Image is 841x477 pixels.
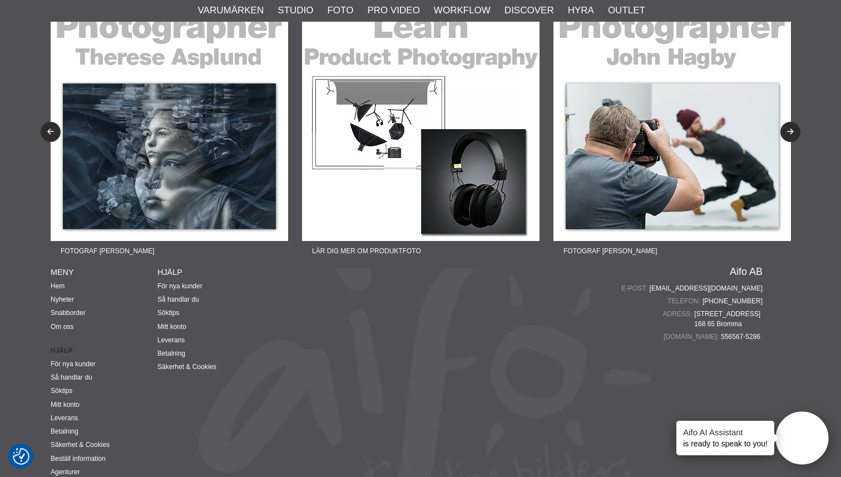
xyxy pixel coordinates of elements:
a: Säkerhet & Cookies [157,363,216,371]
a: Säkerhet & Cookies [51,441,110,449]
span: Fotograf [PERSON_NAME] [553,241,667,261]
a: För nya kunder [157,282,202,290]
a: Annons:22-06F banner-sidfot-therese.jpgFotograf [PERSON_NAME] [51,3,288,261]
img: Revisit consent button [13,448,29,465]
a: Så handlar du [51,373,92,381]
a: Annons:22-08F banner-sidfot-john.jpgFotograf [PERSON_NAME] [553,3,791,261]
a: Agenturer [51,468,80,476]
a: För nya kunder [51,360,96,368]
a: [EMAIL_ADDRESS][DOMAIN_NAME] [650,283,763,293]
span: [STREET_ADDRESS] 168 65 Bromma [694,309,763,329]
a: Betalning [157,350,185,357]
a: Snabborder [51,309,86,317]
a: Outlet [608,3,645,18]
a: Mitt konto [51,401,80,409]
a: Foto [327,3,353,18]
a: Nyheter [51,296,74,303]
button: Next [780,122,800,142]
h4: Meny [51,267,157,278]
a: Söktips [51,387,72,395]
a: Så handlar du [157,296,199,303]
img: Annons:22-07F banner-sidfot-learn-product.jpg [302,3,540,241]
span: [DOMAIN_NAME]: [664,332,721,342]
span: Adress: [663,309,695,319]
a: Om oss [51,323,73,331]
span: Telefon: [667,296,703,306]
h4: Aifo AI Assistant [683,426,768,438]
a: Betalning [51,427,78,435]
a: Söktips [157,309,179,317]
a: Aifo AB [730,267,763,277]
a: Beställ information [51,455,106,463]
a: Studio [278,3,313,18]
button: Samtyckesinställningar [13,446,29,466]
a: Workflow [434,3,491,18]
span: Fotograf [PERSON_NAME] [51,241,164,261]
a: Annons:22-07F banner-sidfot-learn-product.jpgLär dig mer om produktfoto [302,3,540,261]
a: Pro Video [367,3,419,18]
strong: Hjälp [51,346,157,356]
button: Previous [41,122,61,142]
span: E-post: [621,283,650,293]
div: is ready to speak to you! [676,421,774,455]
a: Leverans [157,336,185,344]
a: Mitt konto [157,323,186,331]
a: [PHONE_NUMBER] [703,296,763,306]
span: 556567-5286 [721,332,763,342]
img: Annons:22-06F banner-sidfot-therese.jpg [51,3,288,241]
span: Lär dig mer om produktfoto [302,241,431,261]
h4: Hjälp [157,267,264,278]
img: Annons:22-08F banner-sidfot-john.jpg [553,3,791,241]
a: Hyra [568,3,594,18]
a: Leverans [51,414,78,422]
a: Varumärken [198,3,264,18]
a: Hem [51,282,65,290]
a: Discover [504,3,554,18]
